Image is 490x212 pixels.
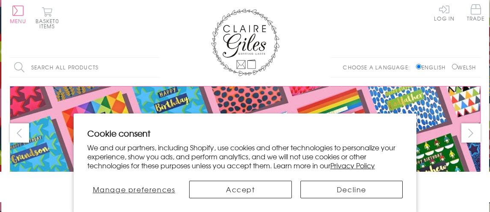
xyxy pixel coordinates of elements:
[434,4,454,21] a: Log In
[36,7,59,29] button: Basket0 items
[416,64,422,69] input: English
[211,9,279,76] img: Claire Giles Greetings Cards
[467,4,485,23] a: Trade
[10,17,27,25] span: Menu
[87,143,403,170] p: We and our partners, including Shopify, use cookies and other technologies to personalize your ex...
[87,127,403,139] h2: Cookie consent
[151,58,160,77] input: Search
[39,17,59,30] span: 0 items
[10,123,29,143] button: prev
[416,63,450,71] label: English
[189,181,292,198] button: Accept
[330,160,375,170] a: Privacy Policy
[10,6,27,24] button: Menu
[461,123,481,143] button: next
[452,63,476,71] label: Welsh
[300,181,403,198] button: Decline
[467,4,485,21] span: Trade
[452,64,457,69] input: Welsh
[93,184,175,194] span: Manage preferences
[87,181,181,198] button: Manage preferences
[343,63,414,71] p: Choose a language:
[10,58,160,77] input: Search all products
[10,198,481,211] div: Carousel Pagination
